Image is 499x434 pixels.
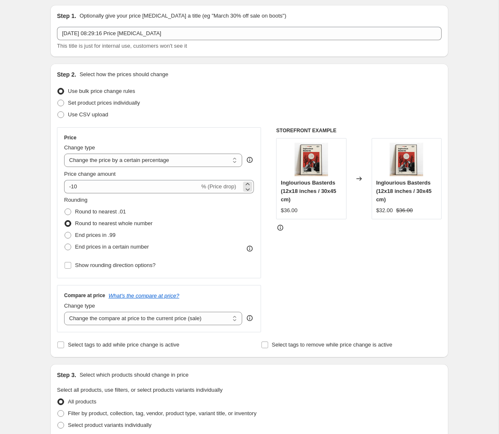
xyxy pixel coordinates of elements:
[80,70,168,79] p: Select how the prices should change
[276,127,442,134] h6: STOREFRONT EXAMPLE
[64,134,76,141] h3: Price
[75,220,153,226] span: Round to nearest whole number
[75,262,155,268] span: Show rounding direction options?
[57,43,187,49] span: This title is just for internal use, customers won't see it
[57,70,76,79] h2: Step 2.
[75,232,116,238] span: End prices in .99
[57,27,442,40] input: 30% off holiday sale
[75,244,149,250] span: End prices in a certain number
[57,371,76,379] h2: Step 3.
[80,12,286,20] p: Optionally give your price [MEDICAL_DATA] a title (eg "March 30% off sale on boots")
[75,208,126,215] span: Round to nearest .01
[68,100,140,106] span: Set product prices individually
[201,183,236,190] span: % (Price drop)
[80,371,189,379] p: Select which products should change in price
[68,398,96,405] span: All products
[57,12,76,20] h2: Step 1.
[64,303,95,309] span: Change type
[64,180,199,193] input: -15
[246,156,254,164] div: help
[64,292,105,299] h3: Compare at price
[64,171,116,177] span: Price change amount
[272,342,393,348] span: Select tags to remove while price change is active
[68,410,256,416] span: Filter by product, collection, tag, vendor, product type, variant title, or inventory
[396,206,413,215] strike: $36.00
[64,197,88,203] span: Rounding
[376,206,393,215] div: $32.00
[281,180,336,203] span: Inglourious Basterds (12x18 inches / 30x45 cm)
[57,387,222,393] span: Select all products, use filters, or select products variants individually
[109,293,179,299] button: What's the compare at price?
[68,342,179,348] span: Select tags to add while price change is active
[376,180,432,203] span: Inglourious Basterds (12x18 inches / 30x45 cm)
[68,111,108,118] span: Use CSV upload
[68,88,135,94] span: Use bulk price change rules
[281,206,297,215] div: $36.00
[295,143,328,176] img: InglouriousBasterds_poster_001_80x.jpg
[68,422,151,428] span: Select product variants individually
[64,144,95,151] span: Change type
[390,143,423,176] img: InglouriousBasterds_poster_001_80x.jpg
[246,314,254,322] div: help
